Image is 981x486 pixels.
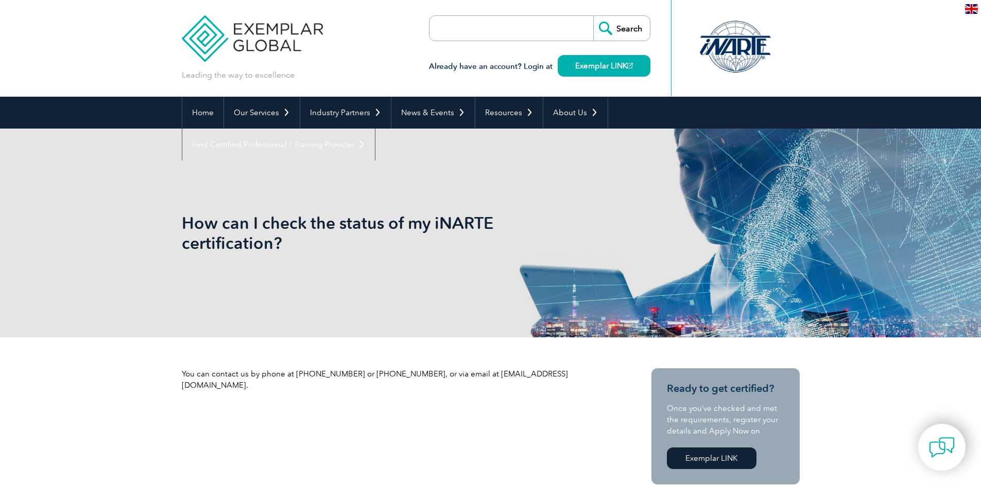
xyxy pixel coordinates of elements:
[667,447,756,469] a: Exemplar LINK
[667,403,784,437] p: Once you’ve checked and met the requirements, register your details and Apply Now on
[475,97,543,129] a: Resources
[593,16,650,41] input: Search
[667,382,784,395] h3: Ready to get certified?
[558,55,650,77] a: Exemplar LINK
[182,97,223,129] a: Home
[182,368,614,391] p: You can contact us by phone at [PHONE_NUMBER] or [PHONE_NUMBER], or via email at [EMAIL_ADDRESS][...
[543,97,608,129] a: About Us
[182,129,375,160] a: Find Certified Professional / Training Provider
[391,97,475,129] a: News & Events
[429,60,650,73] h3: Already have an account? Login at
[965,4,978,14] img: en
[627,63,633,68] img: open_square.png
[300,97,391,129] a: Industry Partners
[224,97,300,129] a: Our Services
[182,69,295,81] p: Leading the way to excellence
[929,435,955,460] img: contact-chat.png
[182,213,577,253] h1: How can I check the status of my iNARTE certification?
